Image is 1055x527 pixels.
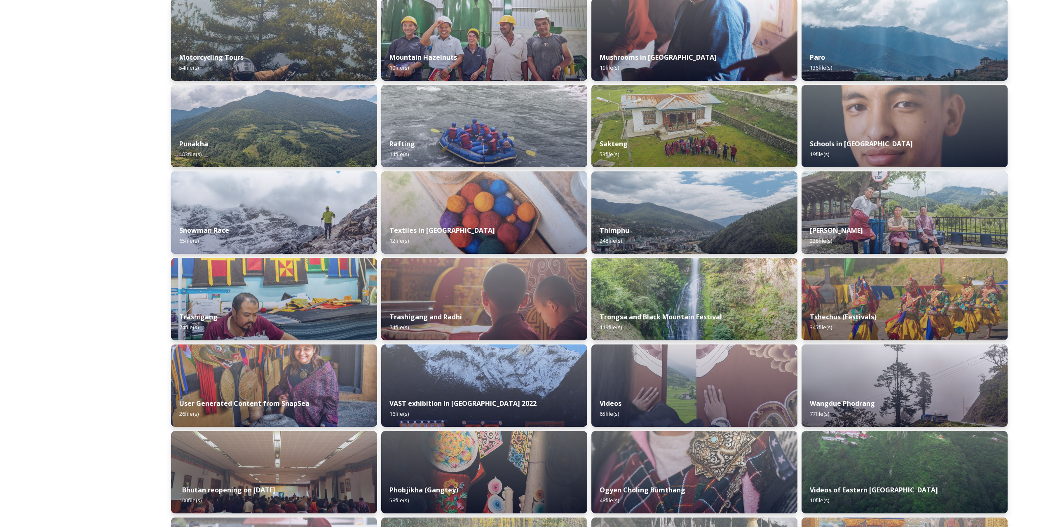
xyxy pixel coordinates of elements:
[810,139,913,148] strong: Schools in [GEOGRAPHIC_DATA]
[389,323,409,331] span: 74 file(s)
[600,485,685,494] strong: Ogyen Choling Bumthang
[389,53,457,62] strong: Mountain Hazelnuts
[389,237,409,244] span: 12 file(s)
[591,171,797,254] img: Thimphu%2520190723%2520by%2520Amp%2520Sripimanwat-43.jpg
[600,399,621,408] strong: Videos
[179,410,199,417] span: 26 file(s)
[381,344,587,427] img: VAST%2520Bhutan%2520art%2520exhibition%2520in%2520Brussels3.jpg
[802,85,1008,167] img: _SCH2151_FINAL_RGB.jpg
[171,258,377,340] img: Trashigang%2520and%2520Rangjung%2520060723%2520by%2520Amp%2520Sripimanwat-66.jpg
[600,139,628,148] strong: Sakteng
[179,139,208,148] strong: Punakha
[179,226,229,235] strong: Snowman Race
[171,344,377,427] img: 0FDA4458-C9AB-4E2F-82A6-9DC136F7AE71.jpeg
[810,497,829,504] span: 10 file(s)
[600,497,619,504] span: 48 file(s)
[802,258,1008,340] img: Dechenphu%2520Festival14.jpg
[389,226,495,235] strong: Textiles in [GEOGRAPHIC_DATA]
[179,485,275,494] strong: _Bhutan reopening on [DATE]
[810,226,863,235] strong: [PERSON_NAME]
[600,312,722,321] strong: Trongsa and Black Mountain Festival
[810,237,832,244] span: 228 file(s)
[810,312,877,321] strong: Tshechus (Festivals)
[802,344,1008,427] img: 2022-10-01%252016.15.46.jpg
[179,53,244,62] strong: Motorcycling Tours
[381,171,587,254] img: _SCH9806.jpg
[600,53,717,62] strong: Mushrooms in [GEOGRAPHIC_DATA]
[591,344,797,427] img: Textile.jpg
[591,85,797,167] img: Sakteng%2520070723%2520by%2520Nantawat-5.jpg
[179,312,218,321] strong: Trashigang
[389,399,537,408] strong: VAST exhibition in [GEOGRAPHIC_DATA] 2022
[389,150,409,158] span: 14 file(s)
[591,258,797,340] img: 2022-10-01%252018.12.56.jpg
[389,64,409,71] span: 10 file(s)
[810,64,832,71] span: 136 file(s)
[389,139,415,148] strong: Rafting
[389,485,458,494] strong: Phobjikha (Gangtey)
[179,497,202,504] span: 100 file(s)
[810,323,832,331] span: 345 file(s)
[171,431,377,513] img: DSC00319.jpg
[381,85,587,167] img: f73f969a-3aba-4d6d-a863-38e7472ec6b1.JPG
[381,258,587,340] img: Trashigang%2520and%2520Rangjung%2520060723%2520by%2520Amp%2520Sripimanwat-32.jpg
[179,64,199,71] span: 54 file(s)
[179,150,202,158] span: 103 file(s)
[381,431,587,513] img: Phobjika%2520by%2520Matt%2520Dutile2.jpg
[389,410,409,417] span: 16 file(s)
[600,64,619,71] span: 19 file(s)
[179,237,199,244] span: 65 file(s)
[802,171,1008,254] img: Trashi%2520Yangtse%2520090723%2520by%2520Amp%2520Sripimanwat-187.jpg
[600,226,629,235] strong: Thimphu
[810,150,829,158] span: 19 file(s)
[810,485,938,494] strong: Videos of Eastern [GEOGRAPHIC_DATA]
[802,431,1008,513] img: East%2520Bhutan%2520-%2520Khoma%25204K%2520Color%2520Graded.jpg
[171,171,377,254] img: Snowman%2520Race41.jpg
[171,85,377,167] img: 2022-10-01%252012.59.42.jpg
[600,323,622,331] span: 119 file(s)
[389,497,409,504] span: 58 file(s)
[600,237,622,244] span: 248 file(s)
[591,431,797,513] img: Ogyen%2520Choling%2520by%2520Matt%2520Dutile5.jpg
[600,410,619,417] span: 65 file(s)
[600,150,619,158] span: 53 file(s)
[810,410,829,417] span: 77 file(s)
[810,53,825,62] strong: Paro
[389,312,462,321] strong: Trashigang and Radhi
[179,399,309,408] strong: User Generated Content from SnapSea
[179,323,199,331] span: 74 file(s)
[810,399,875,408] strong: Wangdue Phodrang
